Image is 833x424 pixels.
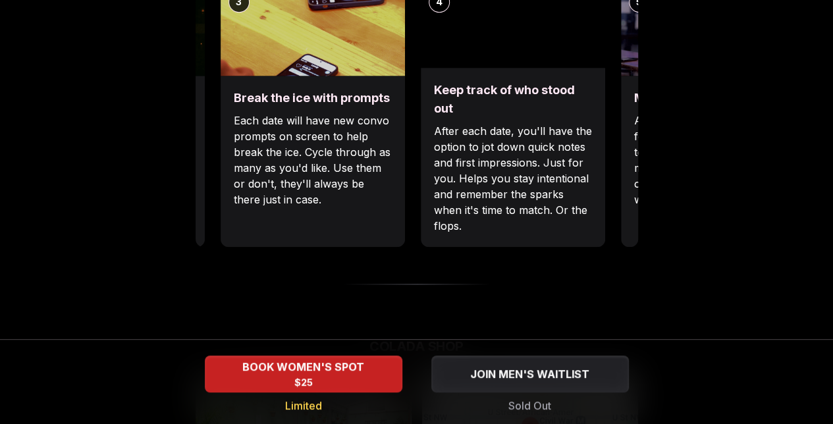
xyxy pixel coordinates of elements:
p: Each date will have new convo prompts on screen to help break the ice. Cycle through as many as y... [234,113,392,207]
span: JOIN MEN'S WAITLIST [468,366,592,382]
button: BOOK WOMEN'S SPOT - Limited [205,356,402,392]
h3: Match after, not during [634,89,792,107]
span: Sold Out [508,398,551,413]
h2: Colada Shop [196,337,638,356]
h3: Keep track of who stood out [434,81,592,118]
button: JOIN MEN'S WAITLIST - Sold Out [431,356,629,392]
span: $25 [294,376,313,389]
span: Limited [285,398,322,413]
span: BOOK WOMEN'S SPOT [240,359,367,375]
p: At the end, you'll get a match form to choose who you'd like to keep connecting with. If it's mut... [634,113,792,207]
p: After each date, you'll have the option to jot down quick notes and first impressions. Just for y... [434,123,592,234]
h3: Break the ice with prompts [234,89,392,107]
